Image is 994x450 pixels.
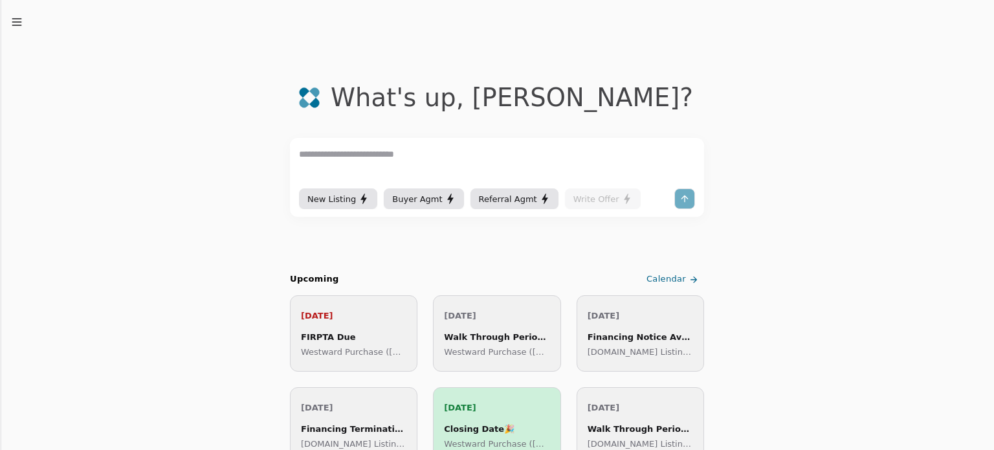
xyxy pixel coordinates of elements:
[444,401,549,414] p: [DATE]
[331,83,693,112] div: What's up , [PERSON_NAME] ?
[588,309,693,322] p: [DATE]
[290,273,339,286] h2: Upcoming
[444,330,549,344] div: Walk Through Period Begins
[307,192,369,206] div: New Listing
[588,422,693,436] div: Walk Through Period Begins
[301,422,406,436] div: Financing Termination Deadline
[577,295,704,372] a: [DATE]Financing Notice Available[DOMAIN_NAME] Listing ([GEOGRAPHIC_DATA])
[301,309,406,322] p: [DATE]
[444,345,549,359] p: Westward Purchase ([GEOGRAPHIC_DATA])
[444,422,549,436] div: Closing Date 🎉
[290,295,417,372] a: [DATE]FIRPTA DueWestward Purchase ([GEOGRAPHIC_DATA])
[384,188,463,209] button: Buyer Agmt
[479,192,537,206] span: Referral Agmt
[433,295,560,372] a: [DATE]Walk Through Period BeginsWestward Purchase ([GEOGRAPHIC_DATA])
[588,401,693,414] p: [DATE]
[588,345,693,359] p: [DOMAIN_NAME] Listing ([GEOGRAPHIC_DATA])
[646,273,686,286] span: Calendar
[392,192,442,206] span: Buyer Agmt
[301,330,406,344] div: FIRPTA Due
[299,188,377,209] button: New Listing
[644,269,704,290] a: Calendar
[301,345,406,359] p: Westward Purchase ([GEOGRAPHIC_DATA])
[470,188,558,209] button: Referral Agmt
[444,309,549,322] p: [DATE]
[298,87,320,109] img: logo
[588,330,693,344] div: Financing Notice Available
[301,401,406,414] p: [DATE]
